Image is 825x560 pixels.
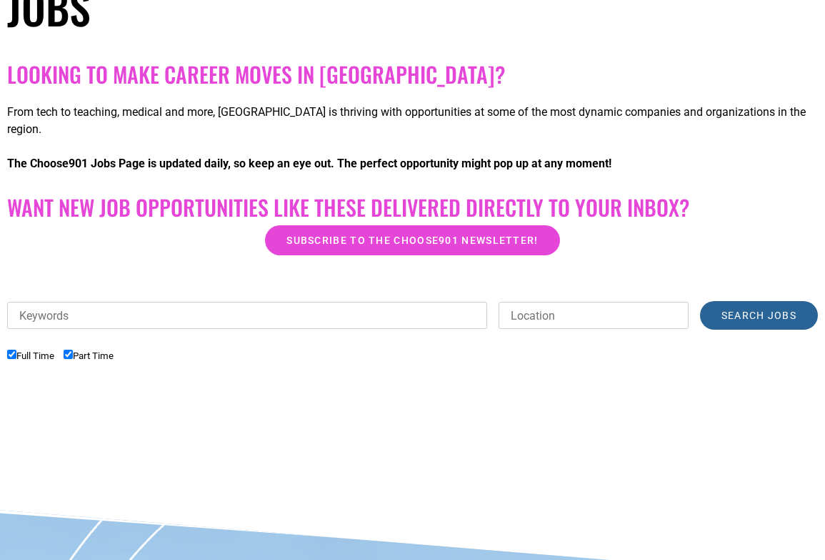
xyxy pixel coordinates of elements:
label: Part Time [64,350,114,361]
a: Subscribe to the Choose901 newsletter! [265,225,559,255]
span: Subscribe to the Choose901 newsletter! [286,235,538,245]
input: Search Jobs [700,301,818,330]
input: Part Time [64,350,73,359]
strong: The Choose901 Jobs Page is updated daily, so keep an eye out. The perfect opportunity might pop u... [7,157,611,170]
input: Keywords [7,302,487,329]
input: Location [499,302,689,329]
input: Full Time [7,350,16,359]
h2: Looking to make career moves in [GEOGRAPHIC_DATA]? [7,62,818,87]
label: Full Time [7,350,54,361]
p: From tech to teaching, medical and more, [GEOGRAPHIC_DATA] is thriving with opportunities at some... [7,104,818,138]
h2: Want New Job Opportunities like these Delivered Directly to your Inbox? [7,195,818,220]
